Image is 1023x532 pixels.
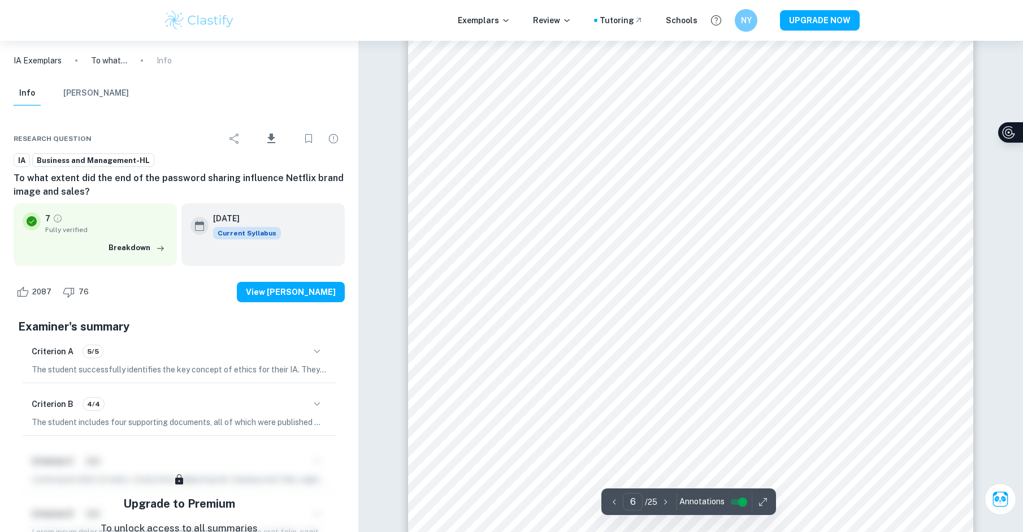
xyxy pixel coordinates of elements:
[14,81,41,106] button: Info
[740,14,753,27] h6: NY
[45,212,50,225] p: 7
[14,283,58,301] div: Like
[14,155,29,166] span: IA
[26,286,58,298] span: 2087
[60,283,95,301] div: Dislike
[666,14,697,27] a: Schools
[14,134,92,144] span: Research question
[18,318,340,335] h5: Examiner's summary
[83,399,104,409] span: 4/4
[63,81,129,106] button: [PERSON_NAME]
[106,239,168,256] button: Breakdown
[32,345,73,358] h6: Criterion A
[458,14,510,27] p: Exemplars
[83,346,103,357] span: 5/5
[91,54,127,67] p: To what extent did the end of the password sharing influence Netflix brand image and sales?
[223,127,246,150] div: Share
[123,495,235,512] h5: Upgrade to Premium
[32,416,327,428] p: The student includes four supporting documents, all of which were published within a maximum of t...
[213,227,281,239] span: Current Syllabus
[679,496,725,508] span: Annotations
[53,213,63,224] a: Grade fully verified
[157,54,172,67] p: Info
[322,127,345,150] div: Report issue
[780,10,860,31] button: UPGRADE NOW
[14,153,30,168] a: IA
[33,155,154,166] span: Business and Management-HL
[735,9,757,32] button: NY
[533,14,571,27] p: Review
[600,14,643,27] a: Tutoring
[297,127,320,150] div: Bookmark
[32,398,73,410] h6: Criterion B
[248,124,295,153] div: Download
[706,11,726,30] button: Help and Feedback
[14,171,345,199] h6: To what extent did the end of the password sharing influence Netflix brand image and sales?
[163,9,235,32] img: Clastify logo
[45,225,168,235] span: Fully verified
[72,286,95,298] span: 76
[213,212,272,225] h6: [DATE]
[14,54,62,67] a: IA Exemplars
[985,483,1016,515] button: Ask Clai
[32,363,327,376] p: The student successfully identifies the key concept of ethics for their IA. They mention this key...
[645,496,657,508] p: / 25
[213,227,281,239] div: This exemplar is based on the current syllabus. Feel free to refer to it for inspiration/ideas wh...
[237,282,345,302] button: View [PERSON_NAME]
[32,153,154,168] a: Business and Management-HL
